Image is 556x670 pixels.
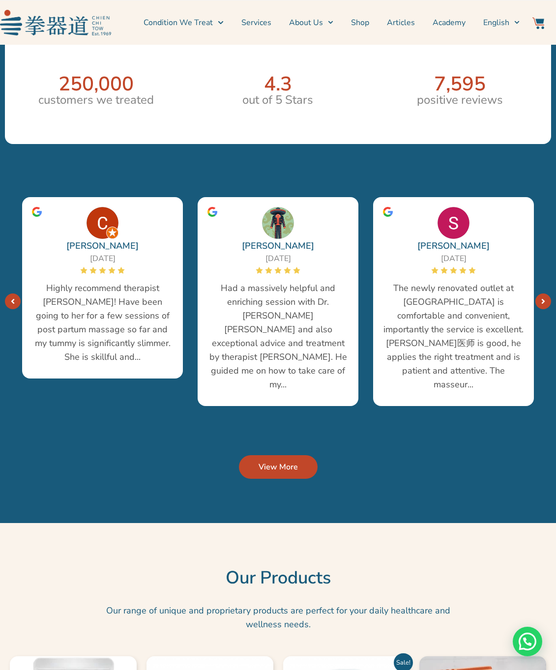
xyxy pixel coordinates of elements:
[265,253,291,264] span: [DATE]
[441,253,467,264] span: [DATE]
[66,239,139,253] a: [PERSON_NAME]
[262,207,294,239] img: Leon O
[374,91,546,109] p: positive reviews
[532,17,544,29] img: Website Icon-03
[289,10,333,35] a: About Us
[535,293,551,309] a: Next
[5,293,21,309] a: Next
[483,10,520,35] a: Switch to English
[94,604,463,631] p: Our range of unique and proprietary products are perfect for your daily healthcare and wellness n...
[417,239,490,253] a: [PERSON_NAME]
[351,10,369,35] a: Shop
[387,10,415,35] a: Articles
[10,91,182,109] p: customers we treated
[374,72,546,96] h2: 7,595
[10,72,182,96] h2: 250,000
[207,281,349,391] span: Had a massively helpful and enriching session with Dr.[PERSON_NAME] [PERSON_NAME] and also except...
[5,567,551,589] h2: Our Products
[192,72,364,96] h2: 4.3
[32,281,173,364] span: Highly recommend therapist [PERSON_NAME]! Have been going to her for a few sessions of post partu...
[433,10,466,35] a: Academy
[239,455,318,479] a: View More
[259,461,298,473] span: View More
[90,253,116,264] span: [DATE]
[116,10,520,35] nav: Menu
[383,281,524,391] span: The newly renovated outlet at [GEOGRAPHIC_DATA] is comfortable and convenient, importantly the se...
[87,207,118,239] img: Cherine Ng
[513,627,542,656] div: Need help? WhatsApp contact
[241,10,271,35] a: Services
[242,239,314,253] a: [PERSON_NAME]
[144,10,223,35] a: Condition We Treat
[192,91,364,109] p: out of 5 Stars
[438,207,469,239] img: Sharon Lim
[483,17,509,29] span: English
